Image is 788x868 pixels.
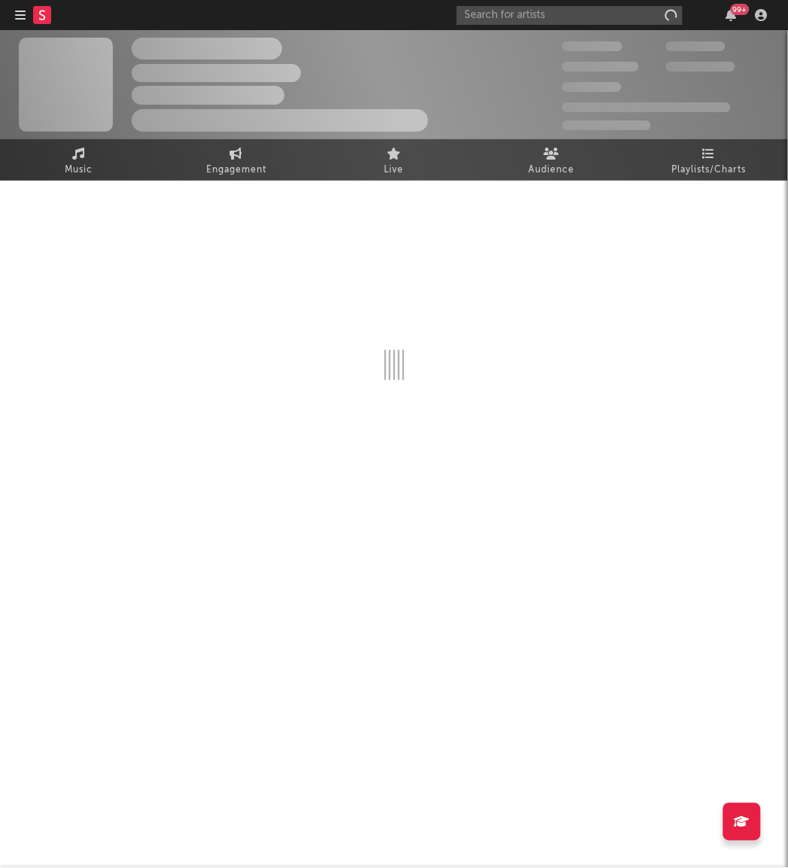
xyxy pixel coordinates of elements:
[65,161,93,179] span: Music
[562,62,639,72] span: 50,000,000
[631,139,788,181] a: Playlists/Charts
[562,102,731,112] span: 50,000,000 Monthly Listeners
[666,62,735,72] span: 1,000,000
[562,120,651,130] span: Jump Score: 85.0
[385,161,404,179] span: Live
[666,41,726,51] span: 100,000
[562,82,622,92] span: 100,000
[731,4,750,15] div: 99 +
[157,139,315,181] a: Engagement
[672,161,747,179] span: Playlists/Charts
[473,139,630,181] a: Audience
[206,161,266,179] span: Engagement
[315,139,473,181] a: Live
[528,161,574,179] span: Audience
[726,9,737,21] button: 99+
[457,6,683,25] input: Search for artists
[562,41,622,51] span: 300,000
